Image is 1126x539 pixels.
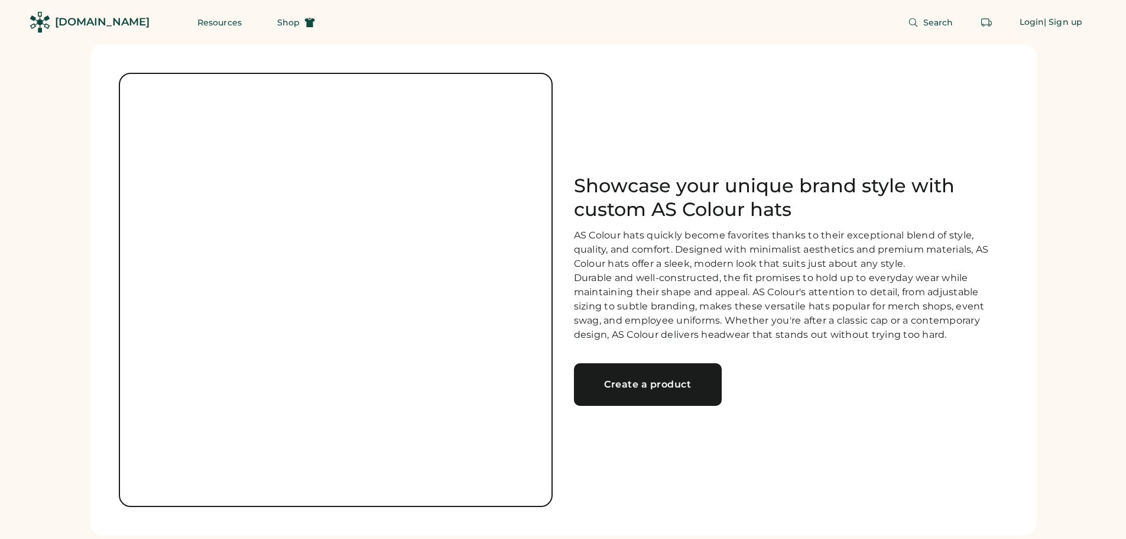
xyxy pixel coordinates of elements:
div: Login [1020,17,1044,28]
img: Ecru color hat with logo printed on a blue background [120,74,551,506]
img: Rendered Logo - Screens [30,12,50,33]
div: Create a product [588,380,708,389]
h1: Showcase your unique brand style with custom AS Colour hats [574,174,1008,221]
button: Resources [183,11,256,34]
div: AS Colour hats quickly become favorites thanks to their exceptional blend of style, quality, and ... [574,228,1008,342]
a: Create a product [574,363,722,406]
span: Shop [277,18,300,27]
div: [DOMAIN_NAME] [55,15,150,30]
button: Shop [263,11,329,34]
span: Search [923,18,953,27]
div: | Sign up [1044,17,1082,28]
button: Search [894,11,968,34]
button: Retrieve an order [975,11,998,34]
